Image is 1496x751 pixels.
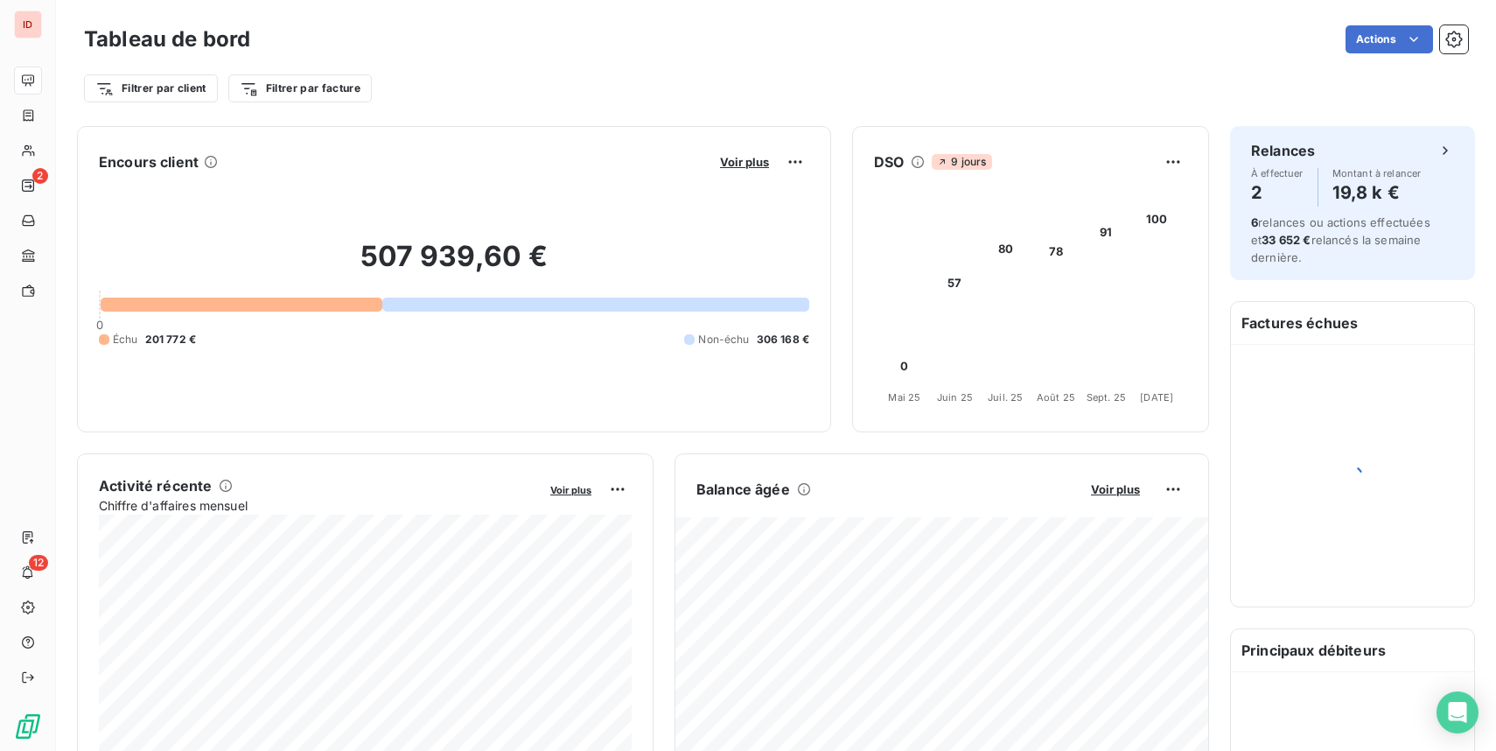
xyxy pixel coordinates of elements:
[545,481,597,497] button: Voir plus
[99,496,538,515] span: Chiffre d'affaires mensuel
[1346,25,1433,53] button: Actions
[1332,179,1422,207] h4: 19,8 k €
[14,712,42,740] img: Logo LeanPay
[1437,691,1479,733] div: Open Intercom Messenger
[1231,629,1474,671] h6: Principaux débiteurs
[874,151,904,172] h6: DSO
[1140,391,1173,404] tspan: [DATE]
[1087,391,1126,404] tspan: Sept. 25
[1251,215,1430,264] span: relances ou actions effectuées et relancés la semaine dernière.
[32,168,48,184] span: 2
[1037,391,1075,404] tspan: Août 25
[99,151,199,172] h6: Encours client
[113,332,138,347] span: Échu
[145,332,196,347] span: 201 772 €
[1231,302,1474,344] h6: Factures échues
[84,74,218,102] button: Filtrer par client
[96,318,103,332] span: 0
[1332,168,1422,179] span: Montant à relancer
[988,391,1023,404] tspan: Juil. 25
[1086,481,1145,497] button: Voir plus
[29,555,48,571] span: 12
[14,11,42,39] div: ID
[99,475,212,496] h6: Activité récente
[550,484,591,496] span: Voir plus
[84,24,250,55] h3: Tableau de bord
[1251,168,1304,179] span: À effectuer
[228,74,372,102] button: Filtrer par facture
[720,155,769,169] span: Voir plus
[1262,233,1311,247] span: 33 652 €
[1091,482,1140,496] span: Voir plus
[1251,140,1315,161] h6: Relances
[715,154,774,170] button: Voir plus
[932,154,991,170] span: 9 jours
[937,391,973,404] tspan: Juin 25
[757,332,809,347] span: 306 168 €
[888,391,920,404] tspan: Mai 25
[1251,215,1258,229] span: 6
[696,479,790,500] h6: Balance âgée
[698,332,749,347] span: Non-échu
[1251,179,1304,207] h4: 2
[99,239,809,291] h2: 507 939,60 €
